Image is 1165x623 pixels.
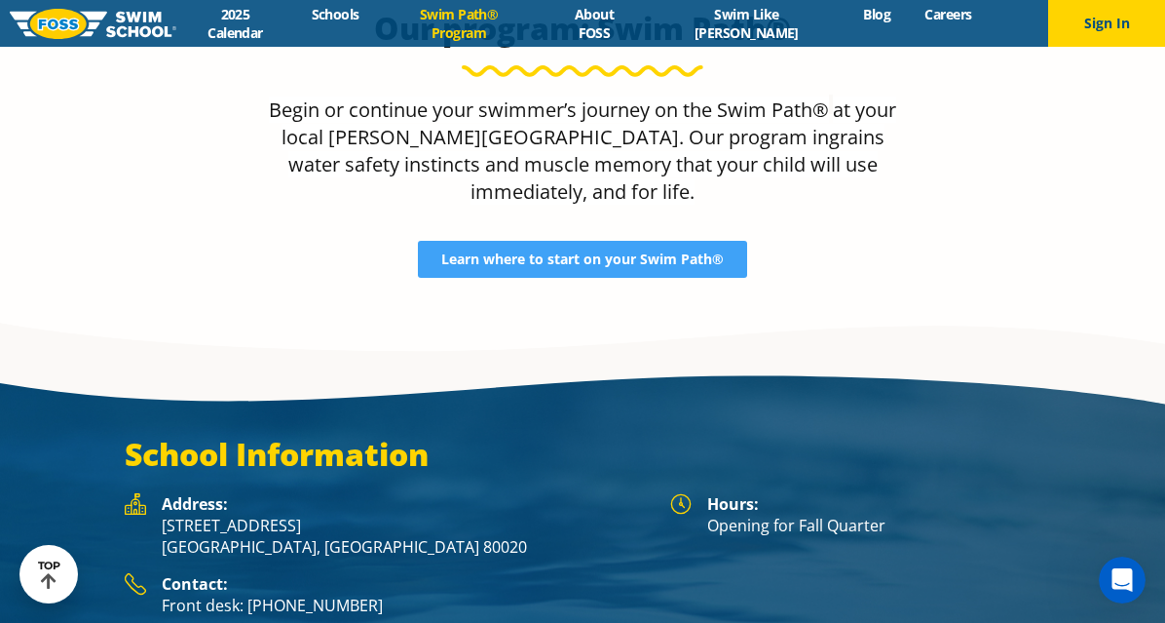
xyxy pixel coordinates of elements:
[670,493,692,515] img: Foss Location Hours
[259,9,906,48] h3: Our program: Swim Path®
[542,5,647,42] a: About FOSS
[162,515,651,558] p: [STREET_ADDRESS] [GEOGRAPHIC_DATA], [GEOGRAPHIC_DATA] 80020
[282,97,897,205] span: at your local [PERSON_NAME][GEOGRAPHIC_DATA]. Our program ingrains water safety instincts and mus...
[1099,557,1146,604] iframe: Intercom live chat
[707,515,1040,536] p: Opening for Fall Quarter
[125,573,146,596] img: Foss Location Contact
[38,560,60,590] div: TOP
[647,5,846,42] a: Swim Like [PERSON_NAME]
[269,97,829,123] span: Begin or continue your swimmer’s journey on the Swim Path®
[846,5,908,23] a: Blog
[294,5,376,23] a: Schools
[441,253,724,266] span: Learn where to start on your Swim Path®
[125,493,146,515] img: Foss Location Address
[162,595,651,616] p: Front desk: [PHONE_NUMBER]
[376,5,542,42] a: Swim Path® Program
[162,493,228,515] strong: Address:
[176,5,294,42] a: 2025 Calendar
[707,493,759,515] strong: Hours:
[10,9,176,39] img: FOSS Swim School Logo
[162,573,228,595] strong: Contact:
[418,241,747,278] a: Learn where to start on your Swim Path®
[908,5,989,23] a: Careers
[125,435,1040,474] h3: School Information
